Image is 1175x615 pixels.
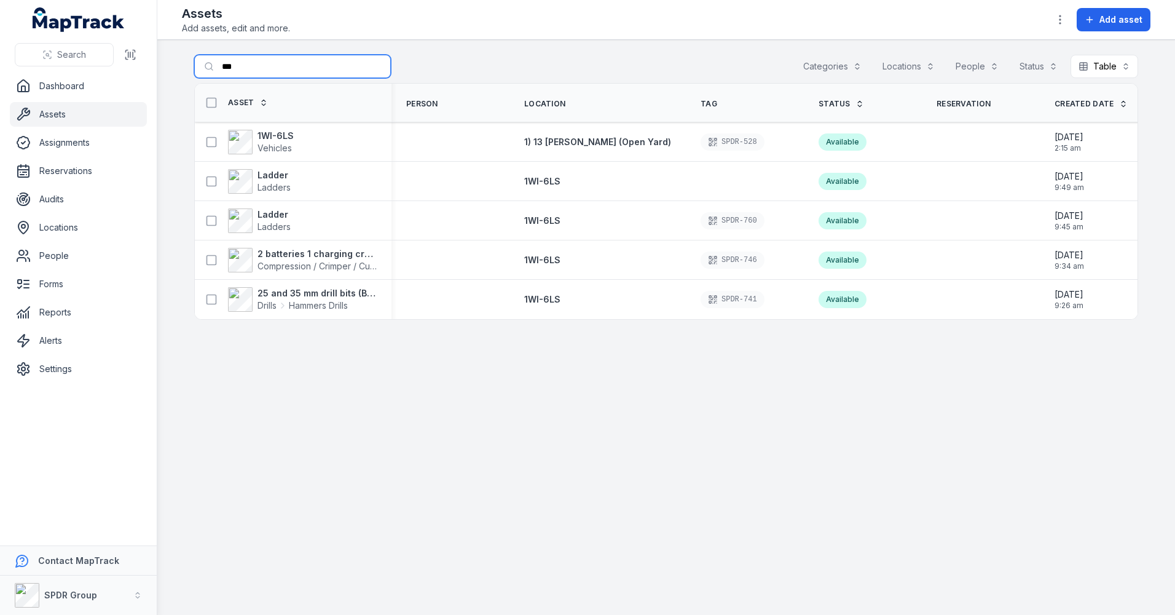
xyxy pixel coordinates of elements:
a: People [10,244,147,268]
a: 1WI-6LS [524,254,560,266]
span: [DATE] [1055,288,1083,301]
button: People [948,55,1007,78]
span: 1) 13 [PERSON_NAME] (Open Yard) [524,137,671,147]
span: Location [524,99,565,109]
a: LadderLadders [228,169,291,194]
span: Person [406,99,438,109]
strong: SPDR Group [44,590,97,600]
span: 9:26 am [1055,301,1083,311]
a: Locations [10,215,147,240]
a: Assets [10,102,147,127]
a: Audits [10,187,147,212]
a: Forms [10,272,147,296]
div: Available [819,212,867,229]
span: 1WI-6LS [524,294,560,304]
a: Dashboard [10,74,147,98]
span: 1WI-6LS [524,215,560,226]
strong: Contact MapTrack [38,555,119,566]
div: Available [819,133,867,151]
button: Add asset [1077,8,1150,31]
a: 1WI-6LS [524,175,560,188]
span: Add assets, edit and more. [182,22,290,34]
span: Reservation [937,99,991,109]
strong: 25 and 35 mm drill bits (Broken shaft on chisel bit, Power cord is loose and is causing the unit ... [257,287,377,300]
time: 26/08/2024, 9:34:19 am [1055,249,1084,271]
a: 1) 13 [PERSON_NAME] (Open Yard) [524,136,671,148]
span: [DATE] [1055,249,1084,261]
span: Drills [257,300,277,312]
div: SPDR-760 [701,212,764,229]
div: Available [819,252,867,269]
a: LadderLadders [228,208,291,233]
span: 9:34 am [1055,261,1084,271]
a: 2 batteries 1 charging cradle 15 20 25 and 32 crimping headsCompression / Crimper / Cutter / [PER... [228,248,377,272]
a: Status [819,99,864,109]
span: Search [57,49,86,61]
strong: Ladder [257,169,291,181]
a: 25 and 35 mm drill bits (Broken shaft on chisel bit, Power cord is loose and is causing the unit ... [228,287,377,312]
span: Hammers Drills [289,300,348,312]
a: Reports [10,300,147,325]
span: 9:49 am [1055,183,1084,192]
span: Ladders [257,221,291,232]
button: Locations [874,55,943,78]
div: SPDR-741 [701,291,764,308]
a: 1WI-6LSVehicles [228,130,294,154]
span: Add asset [1099,14,1142,26]
a: 1WI-6LS [524,293,560,306]
a: Reservations [10,159,147,183]
button: Table [1071,55,1138,78]
a: Asset [228,98,268,108]
a: Created Date [1055,99,1128,109]
span: 9:45 am [1055,222,1083,232]
strong: 2 batteries 1 charging cradle 15 20 25 and 32 crimping heads [257,248,377,260]
span: 1WI-6LS [524,176,560,186]
span: [DATE] [1055,170,1084,183]
strong: Ladder [257,208,291,221]
span: Compression / Crimper / Cutter / [PERSON_NAME] [257,261,460,271]
time: 26/08/2024, 9:26:08 am [1055,288,1083,311]
a: Alerts [10,328,147,353]
div: Available [819,291,867,308]
div: SPDR-528 [701,133,764,151]
h2: Assets [182,5,290,22]
a: Assignments [10,130,147,155]
div: Available [819,173,867,190]
time: 22/01/2025, 2:15:47 am [1055,131,1083,153]
time: 26/08/2024, 9:49:37 am [1055,170,1084,192]
span: 2:15 am [1055,143,1083,153]
a: Settings [10,357,147,381]
button: Categories [795,55,870,78]
a: 1WI-6LS [524,215,560,227]
div: SPDR-746 [701,252,764,269]
span: [DATE] [1055,131,1083,143]
strong: 1WI-6LS [257,130,294,142]
span: Ladders [257,182,291,192]
button: Search [15,43,114,66]
time: 26/08/2024, 9:45:00 am [1055,210,1083,232]
span: Status [819,99,851,109]
span: Vehicles [257,143,292,153]
a: MapTrack [33,7,125,32]
span: [DATE] [1055,210,1083,222]
button: Status [1012,55,1066,78]
span: 1WI-6LS [524,255,560,265]
span: Created Date [1055,99,1114,109]
span: Tag [701,99,717,109]
span: Asset [228,98,254,108]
